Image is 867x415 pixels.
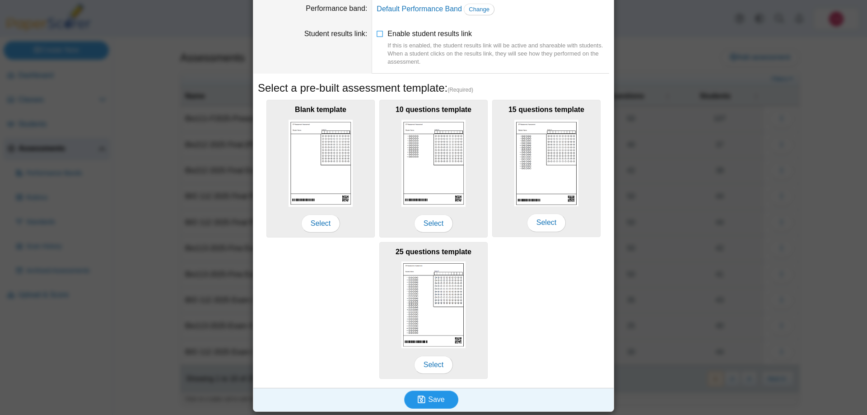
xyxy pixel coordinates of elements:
span: (Required) [447,86,473,94]
label: Performance band [306,5,367,12]
img: scan_sheet_15_questions.png [514,120,578,206]
img: scan_sheet_25_questions.png [401,261,466,348]
label: Student results link [304,30,368,37]
img: scan_sheet_10_questions.png [401,120,466,207]
a: Default Performance Band [377,5,462,13]
button: Save [404,391,458,409]
span: Save [428,396,444,403]
div: If this is enabled, the student results link will be active and shareable with students. When a s... [387,42,609,66]
b: 25 questions template [396,248,471,256]
span: Change [469,6,489,13]
span: Select [414,356,453,374]
span: Select [527,214,566,232]
h5: Select a pre-built assessment template: [258,80,609,96]
b: 10 questions template [396,106,471,113]
span: Select [301,214,340,233]
img: scan_sheet_blank.png [289,120,353,207]
b: 15 questions template [508,106,584,113]
b: Blank template [295,106,346,113]
a: Change [464,4,494,15]
span: Enable student results link [387,30,609,66]
span: Select [414,214,453,233]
